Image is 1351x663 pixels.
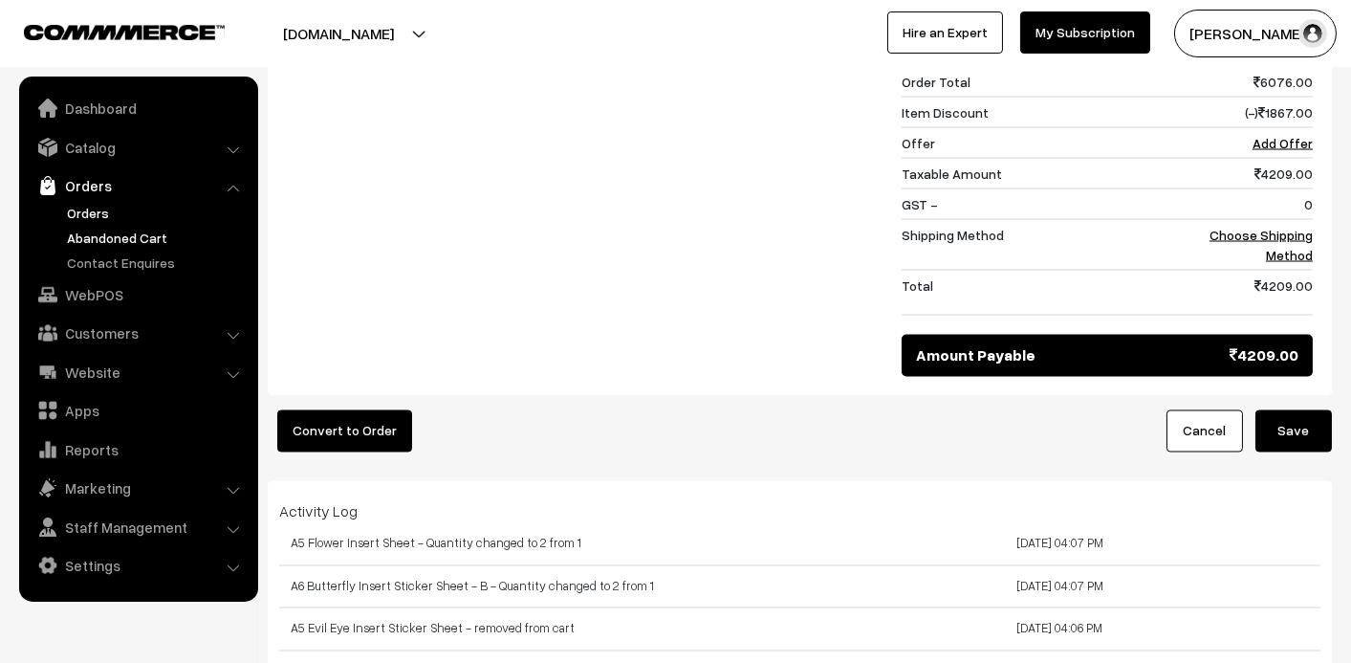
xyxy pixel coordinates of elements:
img: COMMMERCE [24,25,225,39]
td: [DATE] 04:07 PM [800,523,1321,565]
a: Settings [24,548,251,583]
td: Offer [902,128,1181,159]
a: Customers [24,316,251,350]
a: Website [24,355,251,389]
td: 4209.00 [1182,159,1313,189]
td: GST - [902,189,1181,220]
button: Save [1255,410,1332,453]
a: WebPOS [24,277,251,312]
a: Abandoned Cart [62,228,251,248]
a: Catalog [24,130,251,165]
a: Choose Shipping Method [1209,227,1313,263]
button: [DOMAIN_NAME] [216,10,461,57]
td: (-) 1867.00 [1182,98,1313,128]
a: Cancel [1166,410,1243,453]
a: Apps [24,393,251,428]
td: 0 [1182,189,1313,220]
button: Convert to Order [277,410,412,453]
button: [PERSON_NAME]… [1174,10,1337,57]
td: Shipping Method [902,220,1181,271]
span: 4209.00 [1230,344,1298,367]
a: Dashboard [24,91,251,125]
a: Contact Enquires [62,253,251,273]
td: 6076.00 [1182,67,1313,98]
td: Item Discount [902,98,1181,128]
a: Hire an Expert [887,11,1003,54]
a: My Subscription [1020,11,1150,54]
td: Taxable Amount [902,159,1181,189]
td: 4209.00 [1182,271,1313,316]
td: A6 Butterfly Insert Sticker Sheet - B - Quantity changed to 2 from 1 [279,565,800,608]
a: Orders [24,168,251,203]
img: user [1298,19,1327,48]
td: A5 Flower Insert Sheet - Quantity changed to 2 from 1 [279,523,800,565]
a: Staff Management [24,510,251,544]
span: Amount Payable [916,344,1035,367]
a: COMMMERCE [24,19,191,42]
td: A5 Evil Eye Insert Sticker Sheet - removed from cart [279,608,800,652]
a: Add Offer [1253,135,1313,151]
a: Reports [24,432,251,467]
div: Activity Log [279,500,1320,523]
td: [DATE] 04:07 PM [800,565,1321,608]
a: Marketing [24,471,251,505]
a: Orders [62,203,251,223]
td: Total [902,271,1181,316]
td: Order Total [902,67,1181,98]
td: [DATE] 04:06 PM [800,608,1321,652]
